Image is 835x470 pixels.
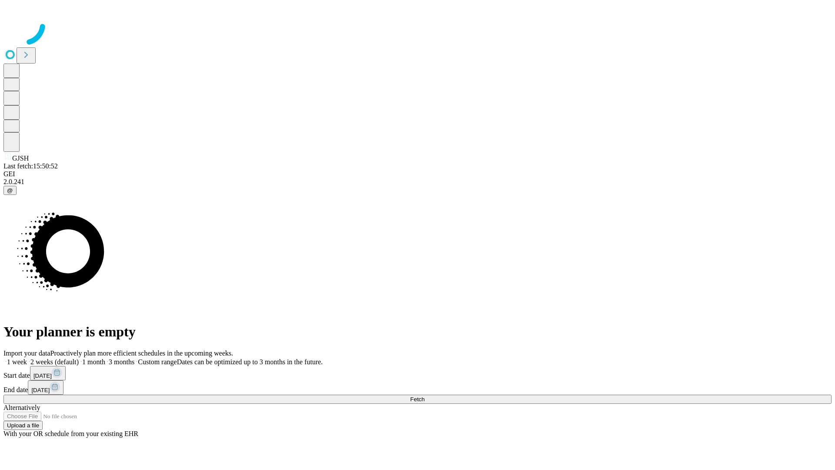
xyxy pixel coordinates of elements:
[3,430,138,437] span: With your OR schedule from your existing EHR
[3,186,17,195] button: @
[109,358,134,366] span: 3 months
[7,187,13,194] span: @
[30,358,79,366] span: 2 weeks (default)
[3,324,832,340] h1: Your planner is empty
[12,154,29,162] span: GJSH
[3,366,832,380] div: Start date
[33,373,52,379] span: [DATE]
[3,349,50,357] span: Import your data
[7,358,27,366] span: 1 week
[82,358,105,366] span: 1 month
[3,395,832,404] button: Fetch
[3,380,832,395] div: End date
[410,396,424,403] span: Fetch
[177,358,323,366] span: Dates can be optimized up to 3 months in the future.
[3,178,832,186] div: 2.0.241
[30,366,66,380] button: [DATE]
[3,170,832,178] div: GEI
[138,358,177,366] span: Custom range
[3,162,58,170] span: Last fetch: 15:50:52
[50,349,233,357] span: Proactively plan more efficient schedules in the upcoming weeks.
[28,380,63,395] button: [DATE]
[3,404,40,411] span: Alternatively
[31,387,50,393] span: [DATE]
[3,421,43,430] button: Upload a file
